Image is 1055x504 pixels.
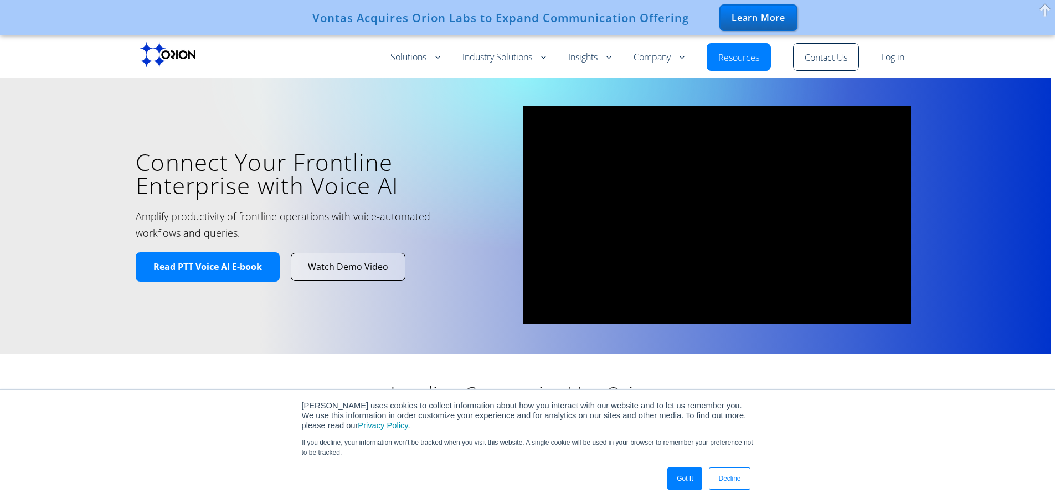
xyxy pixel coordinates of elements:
span: Watch Demo Video [308,261,388,273]
span: Read PTT Voice AI E-book [153,261,262,273]
p: If you decline, your information won’t be tracked when you visit this website. A single cookie wi... [302,438,754,458]
a: Company [634,51,685,64]
a: Solutions [390,51,440,64]
div: Learn More [719,4,797,31]
a: Watch Demo Video [291,253,405,280]
h1: Connect Your Frontline Enterprise with Voice AI [136,150,507,197]
a: Industry Solutions [462,51,546,64]
a: Got It [667,467,702,490]
a: Decline [709,467,750,490]
a: Read PTT Voice AI E-book [136,252,280,282]
iframe: vimeo Video Player [523,106,911,324]
h2: Leading Companies Use Orion [302,382,745,406]
h2: Amplify productivity of frontline operations with voice-automated workflows and queries. [136,208,468,241]
a: Privacy Policy [358,421,408,430]
a: Contact Us [805,51,847,65]
div: Vontas Acquires Orion Labs to Expand Communication Offering [312,11,689,24]
a: Log in [881,51,904,64]
iframe: Chat Widget [1000,451,1055,504]
a: Insights [568,51,611,64]
span: [PERSON_NAME] uses cookies to collect information about how you interact with our website and to ... [302,401,747,430]
img: Orion labs Black logo [140,42,195,67]
a: Resources [718,51,759,65]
